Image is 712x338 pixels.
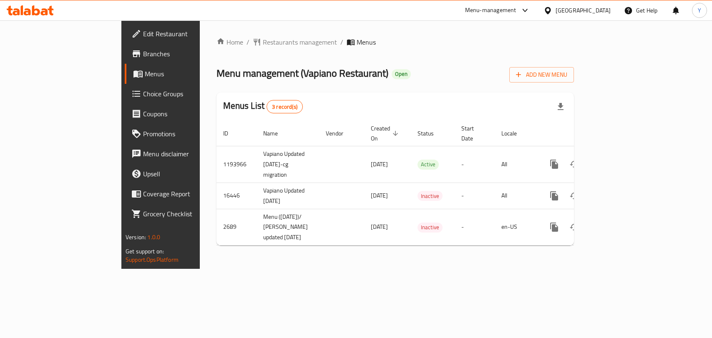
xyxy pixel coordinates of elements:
div: Total records count [267,100,303,113]
span: Inactive [418,191,443,201]
li: / [247,37,249,47]
span: 1.0.0 [147,232,160,243]
a: Upsell [125,164,240,184]
span: Coupons [143,109,234,119]
span: Active [418,160,439,169]
button: Add New Menu [509,67,574,83]
div: Export file [551,97,571,117]
button: more [544,186,564,206]
span: Restaurants management [263,37,337,47]
span: Edit Restaurant [143,29,234,39]
span: Open [392,70,411,78]
span: Choice Groups [143,89,234,99]
span: ID [223,128,239,138]
td: - [455,209,495,245]
button: Change Status [564,186,584,206]
span: Promotions [143,129,234,139]
a: Support.OpsPlatform [126,254,179,265]
a: Menus [125,64,240,84]
td: - [455,146,495,183]
a: Restaurants management [253,37,337,47]
td: Vapiano Updated [DATE]-cg migration [257,146,319,183]
a: Coupons [125,104,240,124]
th: Actions [538,121,631,146]
a: Coverage Report [125,184,240,204]
td: All [495,183,538,209]
td: en-US [495,209,538,245]
td: All [495,146,538,183]
span: Branches [143,49,234,59]
span: Name [263,128,289,138]
span: 3 record(s) [267,103,302,111]
a: Branches [125,44,240,64]
span: Locale [501,128,528,138]
span: [DATE] [371,221,388,232]
span: Created On [371,123,401,143]
span: Inactive [418,223,443,232]
span: Menu disclaimer [143,149,234,159]
td: - [455,183,495,209]
button: Change Status [564,154,584,174]
span: Add New Menu [516,70,567,80]
a: Edit Restaurant [125,24,240,44]
span: Menus [357,37,376,47]
span: Vendor [326,128,354,138]
span: Coverage Report [143,189,234,199]
a: Menu disclaimer [125,144,240,164]
span: Menus [145,69,234,79]
a: Choice Groups [125,84,240,104]
span: Status [418,128,445,138]
h2: Menus List [223,100,303,113]
td: Vapiano Updated [DATE] [257,183,319,209]
table: enhanced table [216,121,631,246]
a: Grocery Checklist [125,204,240,224]
span: Get support on: [126,246,164,257]
div: Menu-management [465,5,516,15]
span: Version: [126,232,146,243]
button: Change Status [564,217,584,237]
button: more [544,217,564,237]
span: Y [698,6,701,15]
div: Active [418,160,439,170]
nav: breadcrumb [216,37,574,47]
span: Menu management ( Vapiano Restaurant ) [216,64,388,83]
div: Inactive [418,223,443,233]
span: [DATE] [371,190,388,201]
span: Upsell [143,169,234,179]
td: Menu ([DATE])/ [PERSON_NAME] updated [DATE] [257,209,319,245]
div: [GEOGRAPHIC_DATA] [556,6,611,15]
span: Start Date [461,123,485,143]
span: [DATE] [371,159,388,170]
button: more [544,154,564,174]
div: Open [392,69,411,79]
li: / [340,37,343,47]
span: Grocery Checklist [143,209,234,219]
a: Promotions [125,124,240,144]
